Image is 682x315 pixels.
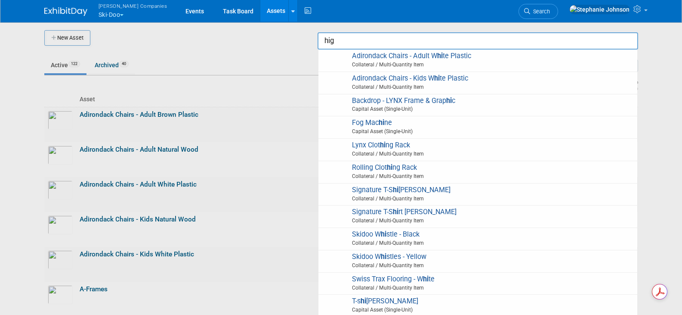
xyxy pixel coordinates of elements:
span: Swiss Trax Flooring - W te [323,275,633,293]
img: ExhibitDay [44,7,87,16]
span: Rolling Clot ng Rack [323,163,633,181]
span: Capital Asset (Single-Unit) [325,306,633,314]
strong: hi [381,253,386,261]
span: Fog Mac ne [323,119,633,136]
span: Signature T-S [PERSON_NAME] [323,186,633,203]
span: Collateral / Multi-Quantity Item [325,150,633,158]
a: Search [518,4,558,19]
strong: hi [437,52,443,60]
span: Signature T-S rt [PERSON_NAME] [323,208,633,225]
span: Collateral / Multi-Quantity Item [325,239,633,247]
span: Adirondack Chairs - Kids W te Plastic [323,74,633,92]
span: Skidoo W stle - Black [323,230,633,248]
input: search assets [318,32,638,50]
span: T-s [PERSON_NAME] [323,297,633,315]
strong: hi [393,208,398,216]
span: Collateral / Multi-Quantity Item [325,195,633,203]
strong: hi [393,186,398,194]
span: Collateral / Multi-Quantity Item [325,83,633,91]
span: Collateral / Multi-Quantity Item [325,262,633,269]
strong: hi [446,97,452,105]
span: Capital Asset (Single-Unit) [325,105,633,113]
span: Adirondack Chairs - Adult W te Plastic [323,52,633,69]
img: Stephanie Johnson [569,5,630,14]
span: [PERSON_NAME] Companies [99,1,167,10]
strong: hi [379,119,384,127]
strong: hi [434,74,440,82]
span: Collateral / Multi-Quantity Item [325,284,633,292]
span: Lynx Clot ng Rack [323,141,633,159]
span: Capital Asset (Single-Unit) [325,128,633,135]
span: Backdrop - LYNX Frame & Grap c [323,97,633,114]
span: Collateral / Multi-Quantity Item [325,217,633,225]
span: Skidoo W stles - Yellow [323,253,633,270]
strong: hi [387,163,392,172]
strong: hi [380,141,386,149]
strong: hi [423,275,429,283]
strong: hi [361,297,366,305]
span: Search [530,8,550,15]
span: Collateral / Multi-Quantity Item [325,61,633,69]
strong: hi [381,230,386,238]
span: Collateral / Multi-Quantity Item [325,172,633,180]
